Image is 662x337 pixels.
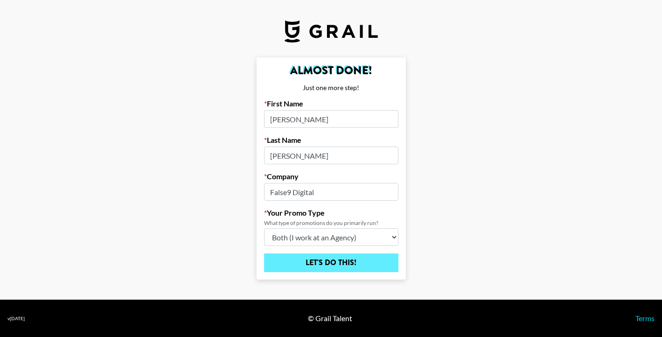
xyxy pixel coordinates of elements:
[264,84,398,92] div: Just one more step!
[635,314,655,323] a: Terms
[7,316,25,322] div: v [DATE]
[264,99,398,108] label: First Name
[264,65,398,76] h2: Almost Done!
[264,135,398,145] label: Last Name
[264,172,398,181] label: Company
[264,253,398,272] input: Let's Do This!
[264,110,398,128] input: First Name
[264,208,398,218] label: Your Promo Type
[285,20,378,42] img: Grail Talent Logo
[264,219,398,226] div: What type of promotions do you primarily run?
[264,147,398,164] input: Last Name
[264,183,398,201] input: Company
[308,314,352,323] div: © Grail Talent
